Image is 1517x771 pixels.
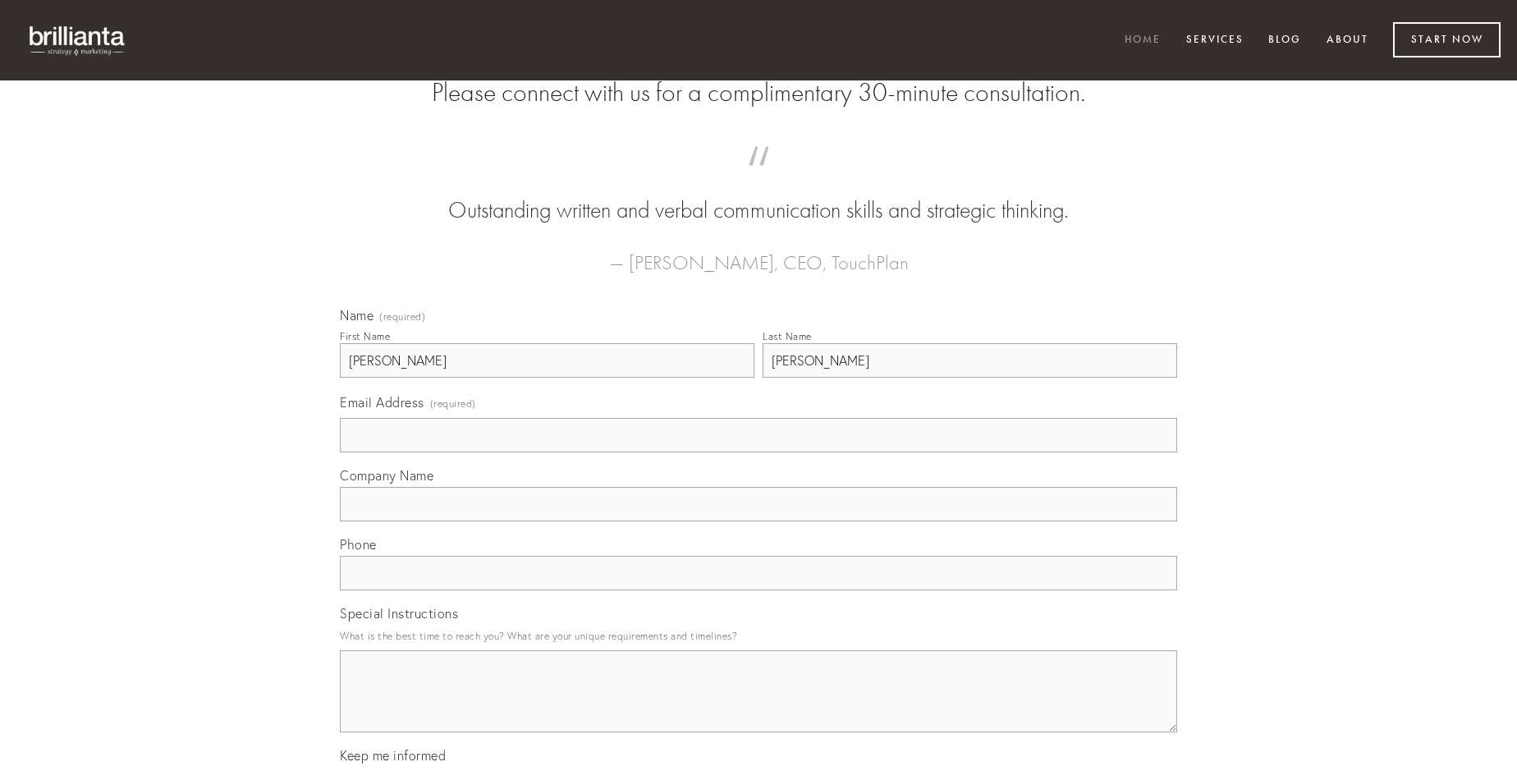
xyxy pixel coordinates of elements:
[366,163,1151,227] blockquote: Outstanding written and verbal communication skills and strategic thinking.
[379,312,425,322] span: (required)
[430,392,476,415] span: (required)
[366,163,1151,195] span: “
[763,330,812,342] div: Last Name
[340,394,424,411] span: Email Address
[340,747,446,764] span: Keep me informed
[366,227,1151,279] figcaption: — [PERSON_NAME], CEO, TouchPlan
[1176,27,1254,54] a: Services
[340,307,374,324] span: Name
[340,467,433,484] span: Company Name
[340,625,1177,647] p: What is the best time to reach you? What are your unique requirements and timelines?
[340,330,390,342] div: First Name
[340,605,458,622] span: Special Instructions
[1258,27,1312,54] a: Blog
[340,536,377,553] span: Phone
[16,16,140,64] img: brillianta - research, strategy, marketing
[340,77,1177,108] h2: Please connect with us for a complimentary 30-minute consultation.
[1393,22,1501,57] a: Start Now
[1316,27,1379,54] a: About
[1114,27,1171,54] a: Home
